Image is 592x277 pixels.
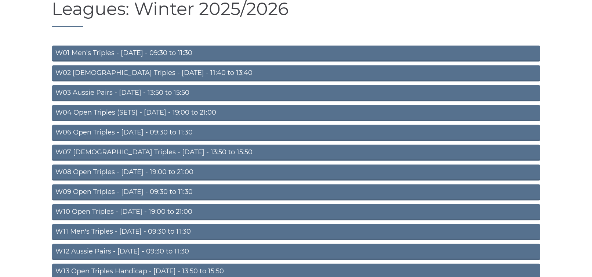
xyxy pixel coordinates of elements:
a: W09 Open Triples - [DATE] - 09:30 to 11:30 [52,184,540,201]
a: W11 Men's Triples - [DATE] - 09:30 to 11:30 [52,224,540,240]
a: W07 [DEMOGRAPHIC_DATA] Triples - [DATE] - 13:50 to 15:50 [52,145,540,161]
a: W02 [DEMOGRAPHIC_DATA] Triples - [DATE] - 11:40 to 13:40 [52,65,540,82]
a: W04 Open Triples (SETS) - [DATE] - 19:00 to 21:00 [52,105,540,121]
a: W03 Aussie Pairs - [DATE] - 13:50 to 15:50 [52,85,540,101]
a: W01 Men's Triples - [DATE] - 09:30 to 11:30 [52,46,540,62]
a: W06 Open Triples - [DATE] - 09:30 to 11:30 [52,125,540,141]
a: W08 Open Triples - [DATE] - 19:00 to 21:00 [52,165,540,181]
a: W12 Aussie Pairs - [DATE] - 09:30 to 11:30 [52,244,540,260]
a: W10 Open Triples - [DATE] - 19:00 to 21:00 [52,204,540,220]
